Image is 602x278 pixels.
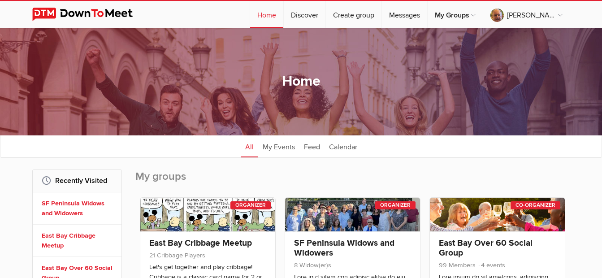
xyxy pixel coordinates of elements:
a: SF Peninsula Widows and Widowers [294,238,394,258]
a: SF Peninsula Widows and Widowers [42,199,115,218]
h1: Home [282,72,320,91]
a: All [241,135,258,157]
a: Calendar [325,135,362,157]
h2: Recently Visited [42,170,113,191]
a: [PERSON_NAME] [483,1,570,28]
span: 8 Widow(er)s [294,261,331,269]
span: 4 events [477,261,505,269]
a: East Bay Cribbage Meetup [42,231,115,250]
div: Organizer [230,201,271,209]
a: My Groups [428,1,483,28]
a: Feed [299,135,325,157]
a: East Bay Cribbage Meetup [149,238,252,248]
a: Create group [326,1,381,28]
h2: My groups [135,169,570,193]
div: Organizer [375,201,416,209]
a: My Events [258,135,299,157]
img: DownToMeet [32,8,147,21]
a: Messages [382,1,427,28]
span: 21 Cribbage Players [149,252,205,259]
a: Discover [284,1,325,28]
div: Co-Organizer [511,201,560,209]
span: 99 Members [439,261,476,269]
a: Home [250,1,283,28]
a: East Bay Over 60 Social Group [439,238,533,258]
